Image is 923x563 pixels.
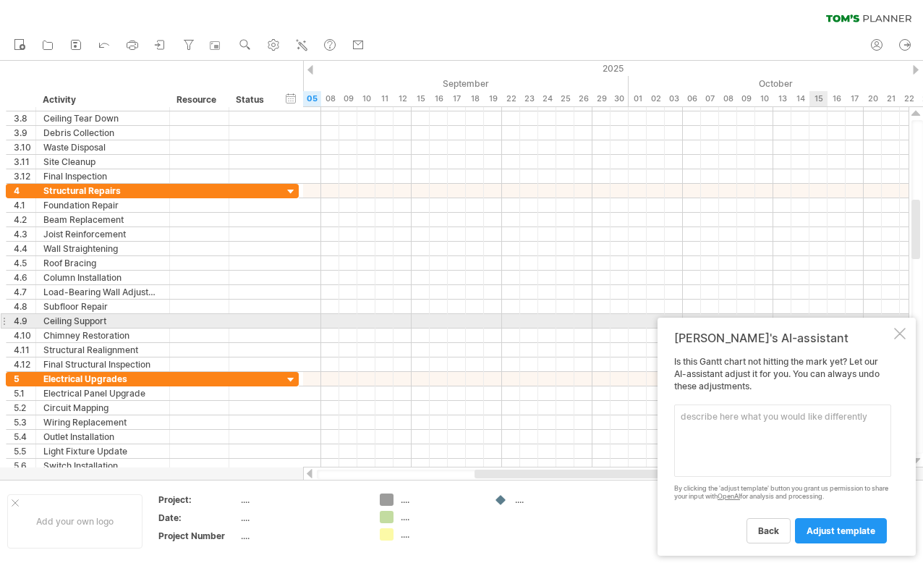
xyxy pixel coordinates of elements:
[747,518,791,543] a: back
[43,401,162,415] div: Circuit Mapping
[14,386,35,400] div: 5.1
[14,271,35,284] div: 4.6
[43,126,162,140] div: Debris Collection
[43,459,162,473] div: Switch Installation
[882,91,900,106] div: Tuesday, 21 October 2025
[43,184,162,198] div: Structural Repairs
[14,329,35,342] div: 4.10
[14,285,35,299] div: 4.7
[14,401,35,415] div: 5.2
[448,91,466,106] div: Wednesday, 17 September 2025
[303,91,321,106] div: Friday, 5 September 2025
[375,91,394,106] div: Thursday, 11 September 2025
[43,169,162,183] div: Final Inspection
[758,525,779,536] span: back
[701,91,719,106] div: Tuesday, 7 October 2025
[401,511,480,523] div: ....
[14,140,35,154] div: 3.10
[674,485,891,501] div: By clicking the 'adjust template' button you grant us permission to share your input with for ana...
[43,372,162,386] div: Electrical Upgrades
[43,111,162,125] div: Ceiling Tear Down
[718,492,740,500] a: OpenAI
[809,91,828,106] div: Wednesday, 15 October 2025
[14,198,35,212] div: 4.1
[241,494,362,506] div: ....
[592,91,611,106] div: Monday, 29 September 2025
[674,331,891,345] div: [PERSON_NAME]'s AI-assistant
[43,314,162,328] div: Ceiling Support
[14,227,35,241] div: 4.3
[43,93,161,107] div: Activity
[321,91,339,106] div: Monday, 8 September 2025
[14,111,35,125] div: 3.8
[7,494,143,549] div: Add your own logo
[773,91,791,106] div: Monday, 13 October 2025
[339,91,357,106] div: Tuesday, 9 September 2025
[412,91,430,106] div: Monday, 15 September 2025
[719,91,737,106] div: Wednesday, 8 October 2025
[430,91,448,106] div: Tuesday, 16 September 2025
[538,91,556,106] div: Wednesday, 24 September 2025
[14,314,35,328] div: 4.9
[43,256,162,270] div: Roof Bracing
[556,91,574,106] div: Thursday, 25 September 2025
[466,91,484,106] div: Thursday, 18 September 2025
[394,91,412,106] div: Friday, 12 September 2025
[484,91,502,106] div: Friday, 19 September 2025
[755,91,773,106] div: Friday, 10 October 2025
[737,91,755,106] div: Thursday, 9 October 2025
[14,169,35,183] div: 3.12
[231,76,629,91] div: September 2025
[14,155,35,169] div: 3.11
[14,300,35,313] div: 4.8
[43,155,162,169] div: Site Cleanup
[14,372,35,386] div: 5
[43,140,162,154] div: Waste Disposal
[629,91,647,106] div: Wednesday, 1 October 2025
[665,91,683,106] div: Friday, 3 October 2025
[43,285,162,299] div: Load-Bearing Wall Adjustment
[158,512,238,524] div: Date:
[43,444,162,458] div: Light Fixture Update
[683,91,701,106] div: Monday, 6 October 2025
[515,494,594,506] div: ....
[43,329,162,342] div: Chimney Restoration
[611,91,629,106] div: Tuesday, 30 September 2025
[14,357,35,371] div: 4.12
[647,91,665,106] div: Thursday, 2 October 2025
[241,512,362,524] div: ....
[14,459,35,473] div: 5.6
[14,184,35,198] div: 4
[43,213,162,227] div: Beam Replacement
[43,415,162,429] div: Wiring Replacement
[43,198,162,212] div: Foundation Repair
[520,91,538,106] div: Tuesday, 23 September 2025
[864,91,882,106] div: Monday, 20 October 2025
[43,271,162,284] div: Column Installation
[401,528,480,541] div: ....
[14,126,35,140] div: 3.9
[158,530,238,542] div: Project Number
[14,430,35,444] div: 5.4
[14,242,35,255] div: 4.4
[43,227,162,241] div: Joist Reinforcement
[14,343,35,357] div: 4.11
[828,91,846,106] div: Thursday, 16 October 2025
[791,91,809,106] div: Tuesday, 14 October 2025
[158,494,238,506] div: Project:
[357,91,375,106] div: Wednesday, 10 September 2025
[900,91,918,106] div: Wednesday, 22 October 2025
[43,357,162,371] div: Final Structural Inspection
[176,93,221,107] div: Resource
[674,356,891,543] div: Is this Gantt chart not hitting the mark yet? Let our AI-assistant adjust it for you. You can alw...
[43,430,162,444] div: Outlet Installation
[795,518,887,543] a: adjust template
[43,386,162,400] div: Electrical Panel Upgrade
[14,213,35,227] div: 4.2
[43,343,162,357] div: Structural Realignment
[14,444,35,458] div: 5.5
[846,91,864,106] div: Friday, 17 October 2025
[43,242,162,255] div: Wall Straightening
[14,415,35,429] div: 5.3
[14,256,35,270] div: 4.5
